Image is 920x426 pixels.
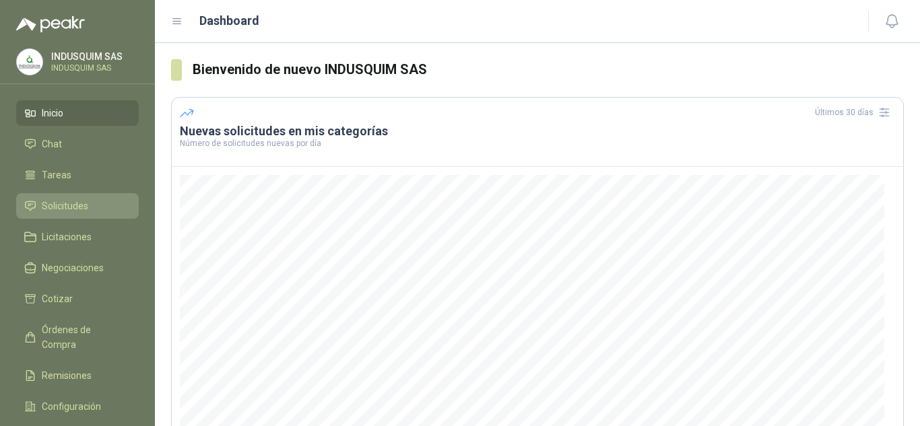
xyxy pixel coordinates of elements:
[16,193,139,219] a: Solicitudes
[42,322,126,352] span: Órdenes de Compra
[51,64,135,72] p: INDUSQUIM SAS
[16,286,139,312] a: Cotizar
[42,399,101,414] span: Configuración
[16,317,139,357] a: Órdenes de Compra
[815,102,895,123] div: Últimos 30 días
[42,137,62,151] span: Chat
[180,123,895,139] h3: Nuevas solicitudes en mis categorías
[16,16,85,32] img: Logo peakr
[193,59,904,80] h3: Bienvenido de nuevo INDUSQUIM SAS
[16,255,139,281] a: Negociaciones
[16,100,139,126] a: Inicio
[180,139,895,147] p: Número de solicitudes nuevas por día
[42,168,71,182] span: Tareas
[16,162,139,188] a: Tareas
[42,291,73,306] span: Cotizar
[42,368,92,383] span: Remisiones
[42,106,63,120] span: Inicio
[42,260,104,275] span: Negociaciones
[42,229,92,244] span: Licitaciones
[16,131,139,157] a: Chat
[16,363,139,388] a: Remisiones
[17,49,42,75] img: Company Logo
[42,199,88,213] span: Solicitudes
[16,394,139,419] a: Configuración
[199,11,259,30] h1: Dashboard
[16,224,139,250] a: Licitaciones
[51,52,135,61] p: INDUSQUIM SAS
